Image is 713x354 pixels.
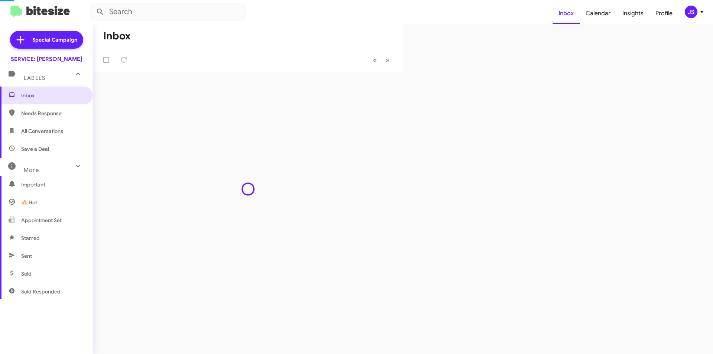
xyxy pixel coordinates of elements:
[21,217,62,224] span: Appointment Set
[381,52,394,68] button: Next
[21,270,32,277] span: Sold
[580,3,616,24] a: Calendar
[24,167,39,173] span: More
[21,92,84,99] span: Inbox
[369,52,394,68] nav: Page navigation example
[385,55,390,65] span: »
[21,288,61,295] span: Sold Responded
[21,234,40,242] span: Starred
[21,110,84,117] span: Needs Response
[21,252,32,260] span: Sent
[649,3,678,24] a: Profile
[368,52,381,68] button: Previous
[678,6,705,18] button: JS
[11,55,82,63] div: SERVICE: [PERSON_NAME]
[373,55,377,65] span: «
[103,30,131,42] h1: Inbox
[10,31,83,49] a: Special Campaign
[21,181,84,188] span: Important
[90,3,246,21] input: Search
[21,199,37,206] span: 🔥 Hot
[553,3,580,24] a: Inbox
[685,6,697,18] div: JS
[32,36,77,43] span: Special Campaign
[21,127,63,135] span: All Conversations
[24,75,45,81] span: Labels
[21,145,49,153] span: Save a Deal
[616,3,649,24] a: Insights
